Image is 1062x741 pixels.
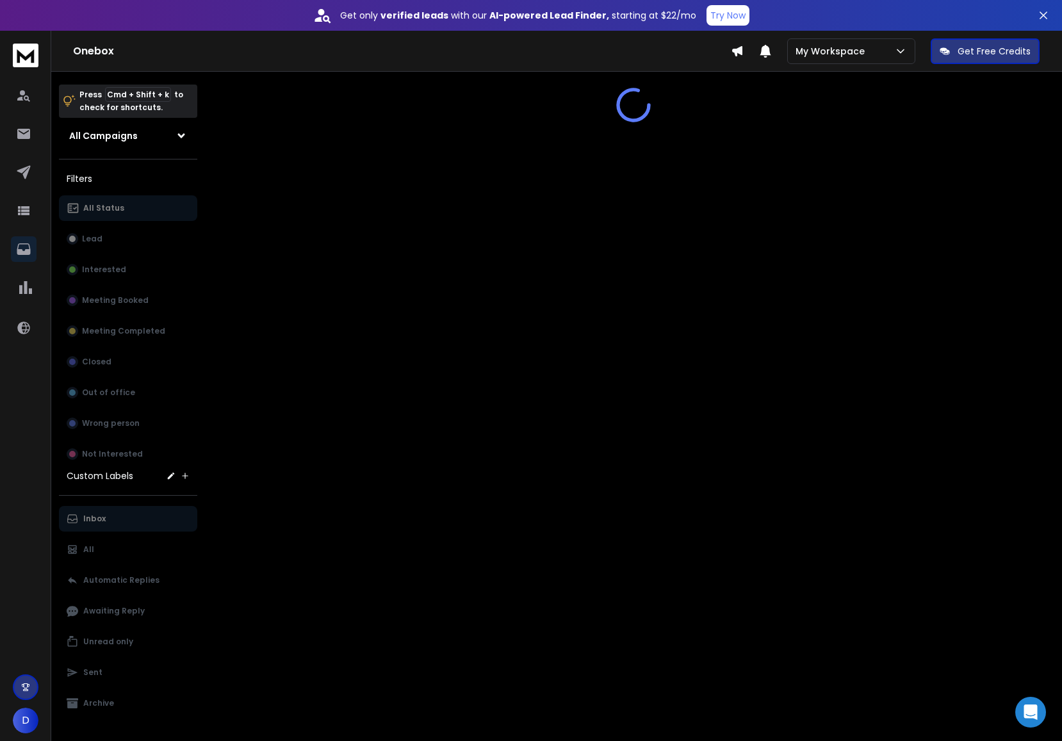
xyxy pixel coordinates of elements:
span: Cmd + Shift + k [105,87,171,102]
strong: AI-powered Lead Finder, [489,9,609,22]
button: D [13,708,38,733]
button: Get Free Credits [931,38,1040,64]
button: All Campaigns [59,123,197,149]
div: Open Intercom Messenger [1015,697,1046,728]
p: My Workspace [796,45,870,58]
p: Get only with our starting at $22/mo [340,9,696,22]
button: Try Now [707,5,749,26]
h1: All Campaigns [69,129,138,142]
h1: Onebox [73,44,731,59]
img: logo [13,44,38,67]
p: Get Free Credits [958,45,1031,58]
h3: Filters [59,170,197,188]
p: Try Now [710,9,746,22]
h3: Custom Labels [67,469,133,482]
p: Press to check for shortcuts. [79,88,183,114]
strong: verified leads [380,9,448,22]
